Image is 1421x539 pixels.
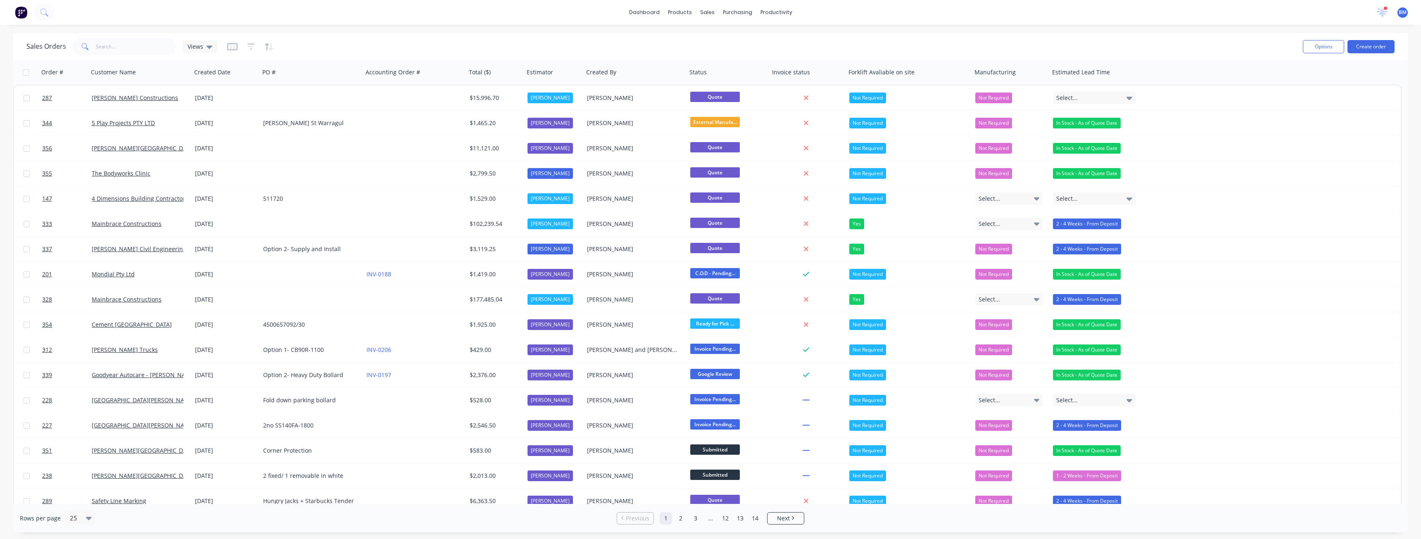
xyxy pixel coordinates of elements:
[92,446,300,454] a: [PERSON_NAME][GEOGRAPHIC_DATA] [GEOGRAPHIC_DATA][PERSON_NAME]
[528,244,573,254] div: [PERSON_NAME]
[975,269,1012,280] button: Not Required
[975,168,1012,179] button: Not Required
[749,512,761,525] a: Page 14
[660,512,672,525] a: Page 1 is your current page
[194,68,230,76] div: Created Date
[979,245,1009,253] span: Not Required
[42,287,92,312] a: 328
[470,396,518,404] div: $528.00
[675,512,687,525] a: Page 2
[1053,344,1121,355] div: In Stock - As of Quote Date
[263,195,355,203] div: 511720
[690,369,740,379] span: Google Review
[617,514,653,522] a: Previous page
[587,195,679,203] div: [PERSON_NAME]
[42,186,92,211] a: 147
[92,144,320,152] a: [PERSON_NAME][GEOGRAPHIC_DATA][DEMOGRAPHIC_DATA] - [GEOGRAPHIC_DATA]
[587,497,679,505] div: [PERSON_NAME]
[979,169,1009,178] span: Not Required
[974,68,1016,76] div: Manufacturing
[690,444,740,455] span: Submitted
[587,446,679,455] div: [PERSON_NAME]
[696,6,719,19] div: sales
[470,245,518,253] div: $3,119.25
[263,119,355,127] div: [PERSON_NAME] St Warragul
[92,295,162,303] a: Mainbrace Constructions
[470,94,518,102] div: $15,996.70
[263,472,355,480] div: 2 fixed/ 1 removable in white
[979,220,1000,228] span: Select...
[42,270,52,278] span: 201
[92,195,188,202] a: 4 Dimensions Building Contractors
[195,371,257,379] div: [DATE]
[849,294,864,305] div: Yes
[1347,40,1395,53] button: Create order
[975,445,1012,456] button: Not Required
[690,293,740,304] span: Quote
[42,144,52,152] span: 356
[263,371,355,379] div: Option 2- Heavy Duty Bollard
[42,337,92,362] a: 312
[528,344,573,355] div: [PERSON_NAME]
[849,470,886,481] div: Not Required
[527,68,553,76] div: Estimator
[690,344,740,354] span: Invoice Pending...
[188,42,203,51] span: Views
[195,270,257,278] div: [DATE]
[528,168,573,179] div: [PERSON_NAME]
[92,169,150,177] a: The Bodyworks Clinic
[92,321,172,328] a: Cement [GEOGRAPHIC_DATA]
[366,270,391,278] a: INV-0188
[42,489,92,513] a: 289
[92,270,135,278] a: Mondial Pty Ltd
[20,514,61,522] span: Rows per page
[777,514,790,522] span: Next
[690,192,740,203] span: Quote
[470,220,518,228] div: $102,239.54
[470,119,518,127] div: $1,465.20
[849,118,886,128] div: Not Required
[528,319,573,330] div: [PERSON_NAME]
[690,318,740,329] span: Ready for Pick ...
[92,396,195,404] a: [GEOGRAPHIC_DATA][PERSON_NAME]
[848,68,915,76] div: Forklift Avaliable on site
[195,119,257,127] div: [DATE]
[1052,68,1110,76] div: Estimated Lead Time
[768,514,804,522] a: Next page
[690,394,740,404] span: Invoice Pending...
[263,396,355,404] div: Fold down parking bollard
[42,94,52,102] span: 287
[42,220,52,228] span: 333
[626,514,649,522] span: Previous
[1053,244,1121,254] div: 2 - 4 Weeks - From Deposit
[975,244,1012,254] button: Not Required
[587,144,679,152] div: [PERSON_NAME]
[195,321,257,329] div: [DATE]
[756,6,796,19] div: productivity
[42,119,52,127] span: 344
[975,496,1012,506] button: Not Required
[587,396,679,404] div: [PERSON_NAME]
[195,346,257,354] div: [DATE]
[719,512,732,525] a: Page 12
[690,243,740,253] span: Quote
[195,472,257,480] div: [DATE]
[469,68,491,76] div: Total ($)
[92,472,300,480] a: [PERSON_NAME][GEOGRAPHIC_DATA] [GEOGRAPHIC_DATA][PERSON_NAME]
[42,169,52,178] span: 355
[528,143,573,154] div: [PERSON_NAME]
[689,512,702,525] a: Page 3
[92,371,196,379] a: Goodyear Autocare - [PERSON_NAME]
[849,370,886,380] div: Not Required
[528,269,573,280] div: [PERSON_NAME]
[528,193,573,204] div: [PERSON_NAME]
[470,295,518,304] div: $177,485.04
[528,294,573,305] div: [PERSON_NAME]
[42,413,92,438] a: 227
[734,512,746,525] a: Page 13
[42,245,52,253] span: 337
[42,346,52,354] span: 312
[849,193,886,204] div: Not Required
[42,312,92,337] a: 354
[42,388,92,413] a: 228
